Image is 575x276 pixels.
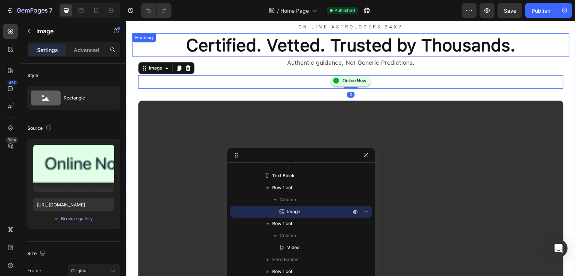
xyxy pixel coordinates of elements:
[21,44,37,50] div: Image
[287,208,300,215] span: Image
[272,268,292,275] span: Row 1 col
[221,71,228,77] div: 0
[27,72,38,79] div: Style
[36,27,100,36] p: Image
[49,6,52,15] p: 7
[550,239,568,257] div: Open Intercom Messenger
[61,215,93,223] button: Browse gallery
[504,7,516,14] span: Save
[172,3,277,9] span: ON-Line Astrologers 24x7
[287,244,299,251] span: Video
[161,38,288,45] span: Authentic guidance, Not Generic Predictions.
[498,3,522,18] button: Save
[272,184,292,191] span: Row 1 col
[33,198,114,211] input: https://example.com/image.jpg
[280,7,309,15] span: Home Page
[272,256,299,263] span: Hero Banner
[532,7,550,15] div: Publish
[27,267,41,274] label: Frame
[203,54,246,68] img: gempages_585222481275519634-93981a71-b89f-48d4-ab25-4f003acd23e0.png
[272,220,292,227] span: Row 1 col
[27,123,53,134] div: Source
[6,137,18,143] div: Beta
[60,14,390,34] strong: Certified. Vetted. Trusted by Thousands.
[64,89,109,107] div: Rectangle
[7,80,18,86] div: 450
[280,232,296,239] span: Column
[3,3,56,18] button: 7
[55,214,59,223] span: or
[61,215,93,222] div: Browse gallery
[141,3,171,18] div: Undo/Redo
[27,249,47,259] div: Size
[525,3,557,18] button: Publish
[7,13,28,20] div: Heading
[37,46,58,54] p: Settings
[71,267,88,274] span: Original
[277,7,279,15] span: /
[33,145,114,192] img: preview-image
[272,172,295,180] span: Text Block
[334,7,355,14] span: Published
[280,196,296,203] span: Column
[74,46,99,54] p: Advanced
